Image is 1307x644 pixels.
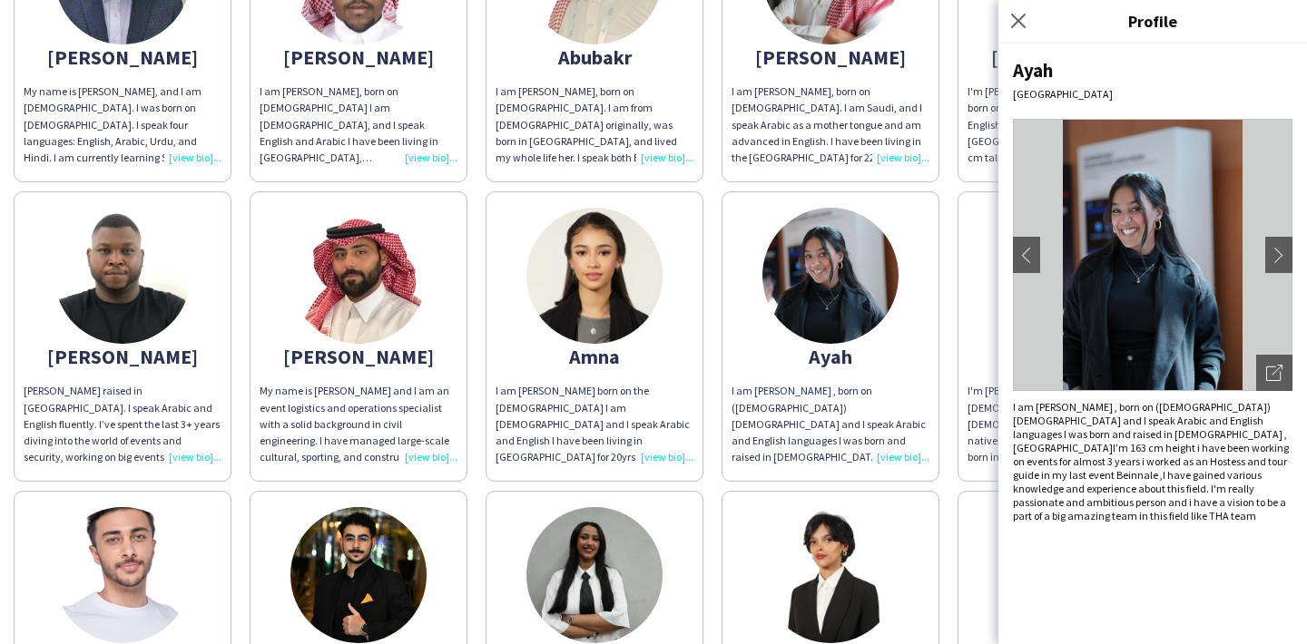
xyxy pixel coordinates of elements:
h3: Profile [998,9,1307,33]
div: I am [PERSON_NAME] , born on ([DEMOGRAPHIC_DATA]) [DEMOGRAPHIC_DATA] and I speak Arabic and Engli... [1013,400,1292,522]
div: I am [PERSON_NAME], born on [DEMOGRAPHIC_DATA]. I am Saudi, and I speak Arabic as a mother tongue... [732,83,929,166]
img: thumb-672946c82245e.jpeg [290,208,427,344]
div: [GEOGRAPHIC_DATA] [1013,87,1292,101]
div: I am [PERSON_NAME] born on the [DEMOGRAPHIC_DATA] I am [DEMOGRAPHIC_DATA] and I speak Arabic and ... [496,383,693,465]
div: I'm [PERSON_NAME] [PERSON_NAME], born on [DEMOGRAPHIC_DATA], fluent in English and Arabic. Living... [968,83,1165,166]
div: I am [PERSON_NAME] , born on ([DEMOGRAPHIC_DATA]) [DEMOGRAPHIC_DATA] and I speak Arabic and Engli... [732,383,929,465]
div: Ayman [968,348,1165,365]
div: Open photos pop-in [1256,355,1292,391]
img: thumb-cb42e4ec-c2e2-408e-88c6-ac0900df0bff.png [762,507,899,643]
div: [PERSON_NAME] [24,348,221,365]
div: Ayah [732,348,929,365]
div: [PERSON_NAME] [968,49,1165,65]
img: thumb-0c99f086-efba-4e05-a457-4246f39b963a.jpg [526,507,663,643]
div: [PERSON_NAME] [260,348,457,365]
div: My name is [PERSON_NAME] and I am an event logistics and operations specialist with a solid backg... [260,383,457,465]
div: Abubakr [496,49,693,65]
img: Crew avatar or photo [1013,119,1292,391]
div: Amna [496,348,693,365]
div: I'm [PERSON_NAME], born on [DEMOGRAPHIC_DATA]. I am [DEMOGRAPHIC_DATA] and I speak fluent native ... [968,383,1165,465]
img: thumb-c862469f-fc06-4f1e-af3d-2b8e6a07bb09.jpg [762,208,899,344]
div: Ayah [1013,58,1292,83]
div: I am [PERSON_NAME], born on [DEMOGRAPHIC_DATA]. I am from [DEMOGRAPHIC_DATA] originally, was born... [496,83,693,166]
div: My name is [PERSON_NAME], and I am [DEMOGRAPHIC_DATA]. I was born on [DEMOGRAPHIC_DATA]. I speak ... [24,83,221,166]
div: [PERSON_NAME] [24,49,221,65]
img: thumb-9d49ac32-8468-4eb2-b218-1366b8821a73.jpg [54,208,191,344]
div: [PERSON_NAME] [732,49,929,65]
img: thumb-68cb52027a68a.jpeg [526,208,663,344]
div: [PERSON_NAME] [260,49,457,65]
img: thumb-9e882183-ba0c-497a-86f9-db893e2c1540.png [54,507,191,643]
div: I am [PERSON_NAME], born on [DEMOGRAPHIC_DATA] I am [DEMOGRAPHIC_DATA], and I speak English and A... [260,83,457,166]
img: thumb-d5697310-354e-4160-8482-2de81a197cb4.jpg [290,507,427,643]
div: [PERSON_NAME] raised in [GEOGRAPHIC_DATA]. I speak Arabic and English fluently. I’ve spent the la... [24,383,221,465]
